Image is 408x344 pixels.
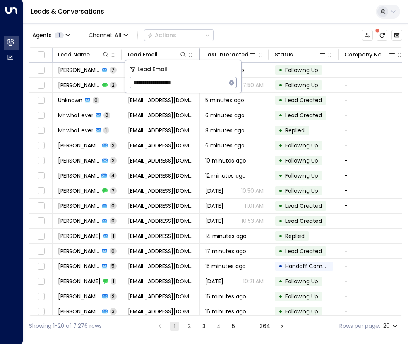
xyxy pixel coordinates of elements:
span: Unknown [58,96,82,104]
span: Lead Created [285,202,322,210]
span: Pranali Bhalerao [58,142,100,149]
span: Toggle select all [36,50,46,60]
span: Jack Dargan [58,262,99,270]
div: Actions [147,32,176,39]
div: • [279,94,283,107]
div: • [279,199,283,212]
div: Lead Name [58,50,90,59]
span: yuvrajdalian@gmail.com [128,247,194,255]
span: Following Up [285,66,318,74]
span: Yuvraj Sangar [58,232,101,240]
span: 2 [110,82,117,88]
button: Go to page 5 [229,322,238,331]
span: Lead Created [285,111,322,119]
button: Go to page 364 [258,322,272,331]
span: 4 [109,172,117,179]
span: Jack Dargan [58,277,101,285]
div: • [279,154,283,167]
span: Following Up [285,308,318,315]
div: Button group with a nested menu [144,29,214,41]
span: Ashleylyons13@gmail.com [128,217,194,225]
span: Mr what ever [58,127,93,134]
span: pranalibhalerao0102@gmail.com [128,142,194,149]
span: 0 [103,112,110,118]
span: Toggle select row [36,216,46,226]
div: Company Name [345,50,388,59]
span: ianthiah@hotmail.com [128,96,194,104]
span: 17 minutes ago [205,247,246,255]
button: page 1 [170,322,179,331]
button: Archived Leads [391,30,402,41]
div: • [279,184,283,197]
div: Lead Email [128,50,158,59]
div: • [279,79,283,92]
span: 14 minutes ago [205,232,247,240]
span: whatever@yahoo.com [128,127,194,134]
span: Aug 07, 2025 [205,187,223,195]
span: Toggle select row [36,65,46,75]
div: Status [275,50,326,59]
div: Company Name [345,50,396,59]
span: Mr what ever [58,111,93,119]
span: Toggle select row [36,277,46,286]
div: • [279,214,283,228]
span: Following Up [285,157,318,164]
div: Last Interacted [205,50,257,59]
div: • [279,124,283,137]
span: Craig Edwards [58,66,99,74]
span: Ash Lyons [58,202,99,210]
span: Aug 08, 2025 [205,277,223,285]
span: Toggle select row [36,231,46,241]
p: 10:21 AM [243,277,264,285]
span: Following Up [285,81,318,89]
span: yuvrajdalian@gmail.com [128,232,194,240]
div: • [279,260,283,273]
span: 0 [93,97,99,103]
span: Aug 01, 2025 [205,202,223,210]
span: 16 minutes ago [205,308,246,315]
span: lhughes1803@googlemail.com [128,293,194,300]
span: Ash Lyons [58,172,99,180]
span: 16 minutes ago [205,293,246,300]
button: Channel:All [86,30,131,41]
span: 2 [110,187,117,194]
label: Rows per page: [339,322,380,330]
span: 0 [110,248,117,254]
p: 10:50 AM [241,187,264,195]
span: Toggle select row [36,80,46,90]
span: Ash Lyons [58,217,99,225]
span: Toggle select row [36,171,46,181]
span: 5 [110,263,117,269]
span: Following Up [285,293,318,300]
span: Following Up [285,277,318,285]
span: 2 [110,293,117,300]
span: emailjholden@yahoo.co.uk [128,157,194,164]
span: John Holden [58,157,100,164]
span: Dan S [58,308,100,315]
div: • [279,290,283,303]
div: • [279,169,283,182]
span: Following Up [285,172,318,180]
span: 5 minutes ago [205,96,244,104]
p: 11:01 AM [245,202,264,210]
span: 0 [110,202,117,209]
span: 0 [110,217,117,224]
button: Actions [144,29,214,41]
span: 1 [55,32,64,38]
div: • [279,63,283,77]
span: Toggle select row [36,246,46,256]
span: 1 [103,127,109,133]
a: Leads & Conversations [31,7,104,16]
span: 12 minutes ago [205,172,246,180]
span: dannytheeditor@outlook.com [128,308,194,315]
span: 8 minutes ago [205,127,245,134]
span: Lead Created [285,217,322,225]
span: Toggle select row [36,262,46,271]
span: jackkzepp@hotmail.co.uk [128,262,194,270]
span: Ashleylyons13@gmail.com [128,202,194,210]
div: • [279,275,283,288]
span: There are new threads available. Refresh the grid to view the latest updates. [377,30,387,41]
div: • [279,229,283,243]
span: Lorie Hughes [58,293,100,300]
nav: pagination navigation [155,321,287,331]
